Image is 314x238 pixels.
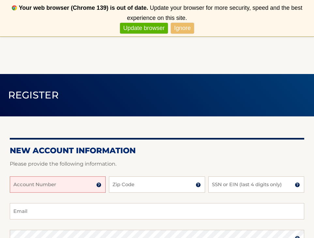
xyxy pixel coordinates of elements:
[171,23,194,34] a: Ignore
[10,159,304,169] p: Please provide the following information.
[10,203,304,219] input: Email
[19,5,148,11] b: Your web browser (Chrome 139) is out of date.
[10,146,304,156] h2: New Account Information
[127,5,302,21] span: Update your browser for more security, speed and the best experience on this site.
[10,176,106,193] input: Account Number
[120,23,168,34] a: Update browser
[8,89,59,101] span: Register
[208,176,304,193] input: SSN or EIN (last 4 digits only)
[109,176,205,193] input: Zip Code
